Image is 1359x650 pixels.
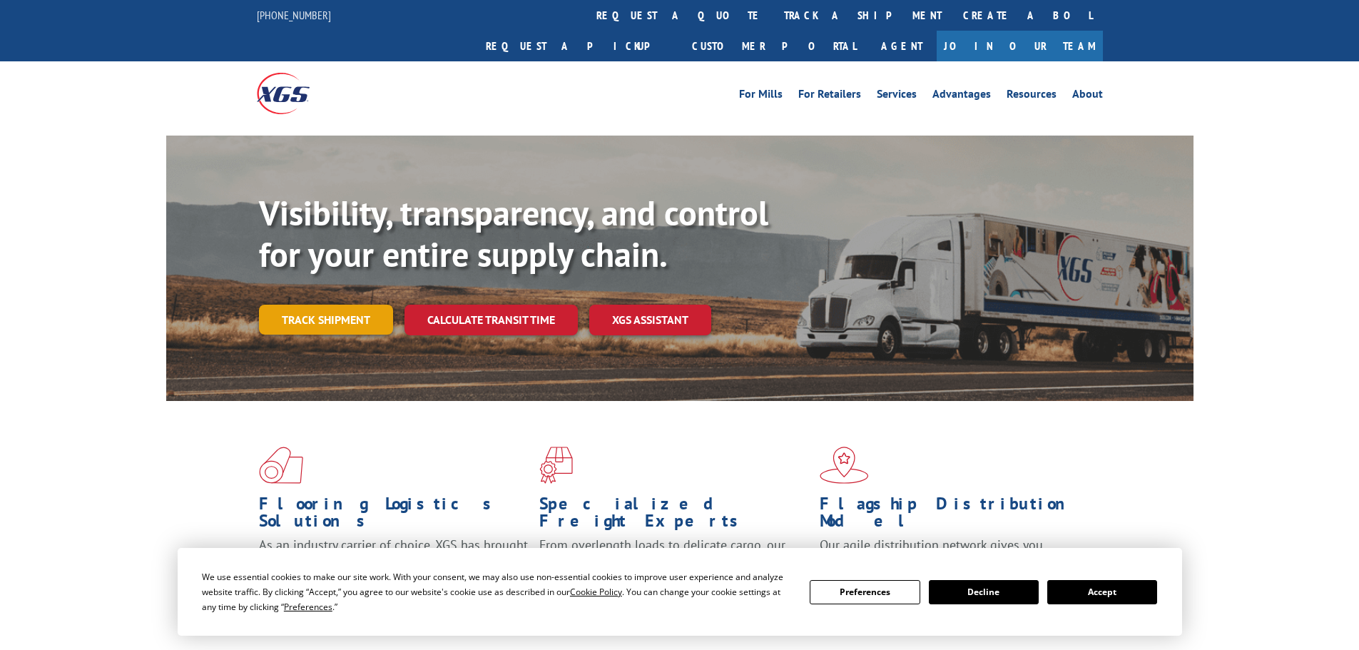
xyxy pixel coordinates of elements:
[681,31,867,61] a: Customer Portal
[202,569,793,614] div: We use essential cookies to make our site work. With your consent, we may also use non-essential ...
[739,88,783,104] a: For Mills
[539,495,809,537] h1: Specialized Freight Experts
[798,88,861,104] a: For Retailers
[820,495,1089,537] h1: Flagship Distribution Model
[1007,88,1057,104] a: Resources
[867,31,937,61] a: Agent
[259,305,393,335] a: Track shipment
[539,537,809,600] p: From overlength loads to delicate cargo, our experienced staff knows the best way to move your fr...
[1047,580,1157,604] button: Accept
[259,537,528,587] span: As an industry carrier of choice, XGS has brought innovation and dedication to flooring logistics...
[570,586,622,598] span: Cookie Policy
[937,31,1103,61] a: Join Our Team
[810,580,920,604] button: Preferences
[404,305,578,335] a: Calculate transit time
[1072,88,1103,104] a: About
[820,537,1082,570] span: Our agile distribution network gives you nationwide inventory management on demand.
[539,447,573,484] img: xgs-icon-focused-on-flooring-red
[284,601,332,613] span: Preferences
[932,88,991,104] a: Advantages
[820,447,869,484] img: xgs-icon-flagship-distribution-model-red
[259,191,768,276] b: Visibility, transparency, and control for your entire supply chain.
[589,305,711,335] a: XGS ASSISTANT
[475,31,681,61] a: Request a pickup
[259,495,529,537] h1: Flooring Logistics Solutions
[178,548,1182,636] div: Cookie Consent Prompt
[257,8,331,22] a: [PHONE_NUMBER]
[877,88,917,104] a: Services
[259,447,303,484] img: xgs-icon-total-supply-chain-intelligence-red
[929,580,1039,604] button: Decline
